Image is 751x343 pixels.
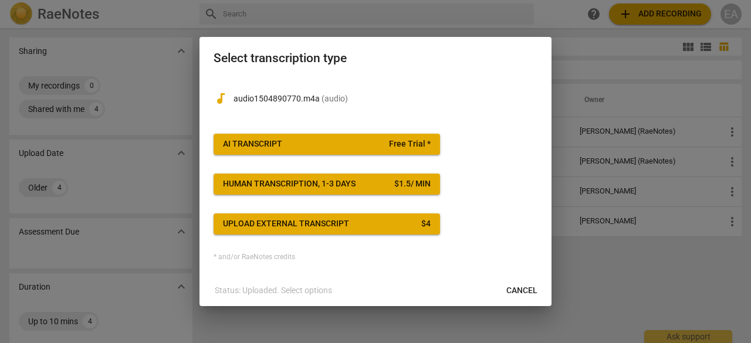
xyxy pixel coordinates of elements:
[234,93,537,105] p: audio1504890770.m4a(audio)
[214,91,228,106] span: audiotrack
[214,51,537,66] h2: Select transcription type
[214,174,440,195] button: Human transcription, 1-3 days$1.5/ min
[389,138,431,150] span: Free Trial *
[215,284,332,297] p: Status: Uploaded. Select options
[394,178,431,190] div: $ 1.5 / min
[497,280,547,301] button: Cancel
[421,218,431,230] div: $ 4
[214,134,440,155] button: AI TranscriptFree Trial *
[506,285,537,297] span: Cancel
[214,253,537,262] div: * and/or RaeNotes credits
[223,138,282,150] div: AI Transcript
[322,94,348,103] span: ( audio )
[223,218,349,230] div: Upload external transcript
[214,213,440,235] button: Upload external transcript$4
[223,178,356,190] div: Human transcription, 1-3 days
